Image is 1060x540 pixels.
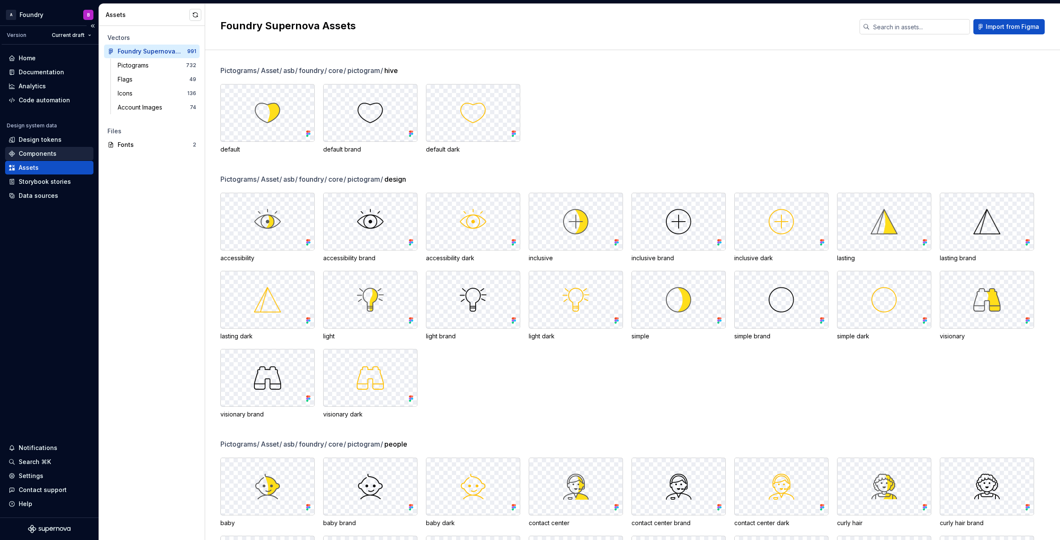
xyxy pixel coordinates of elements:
[19,149,56,158] div: Components
[328,174,347,184] span: core
[28,525,70,533] svg: Supernova Logo
[529,519,623,527] div: contact center
[187,48,196,55] div: 991
[5,441,93,455] button: Notifications
[283,174,298,184] span: asb
[5,161,93,174] a: Assets
[631,254,726,262] div: inclusive brand
[940,332,1034,340] div: visionary
[295,66,298,75] span: /
[220,65,260,76] span: Pictograms
[837,254,931,262] div: lasting
[323,332,417,340] div: light
[323,519,417,527] div: baby brand
[5,189,93,202] a: Data sources
[384,174,406,184] span: design
[384,65,398,76] span: hive
[324,440,327,448] span: /
[323,254,417,262] div: accessibility brand
[52,32,85,39] span: Current draft
[347,439,383,449] span: pictogram
[324,175,327,183] span: /
[114,101,200,114] a: Account Images74
[257,175,259,183] span: /
[529,254,623,262] div: inclusive
[837,519,931,527] div: curly hair
[279,175,282,183] span: /
[118,61,152,70] div: Pictograms
[426,519,520,527] div: baby dark
[107,127,196,135] div: Files
[19,444,57,452] div: Notifications
[6,10,16,20] div: A
[295,440,298,448] span: /
[19,135,62,144] div: Design tokens
[220,439,260,449] span: Pictograms
[7,32,26,39] div: Version
[220,19,849,33] h2: Foundry Supernova Assets
[283,65,298,76] span: asb
[257,440,259,448] span: /
[5,93,93,107] a: Code automation
[48,29,95,41] button: Current draft
[19,458,51,466] div: Search ⌘K
[5,79,93,93] a: Analytics
[7,122,57,129] div: Design system data
[19,177,71,186] div: Storybook stories
[114,59,200,72] a: Pictograms732
[5,51,93,65] a: Home
[381,440,383,448] span: /
[323,410,417,419] div: visionary dark
[118,89,136,98] div: Icons
[189,76,196,83] div: 49
[220,254,315,262] div: accessibility
[631,332,726,340] div: simple
[299,174,327,184] span: foundry
[734,519,829,527] div: contact center dark
[279,66,282,75] span: /
[328,65,347,76] span: core
[186,62,196,69] div: 732
[257,66,259,75] span: /
[381,175,383,183] span: /
[295,175,298,183] span: /
[220,145,315,154] div: default
[261,439,282,449] span: Asset
[973,19,1045,34] button: Import from Figma
[381,66,383,75] span: /
[106,11,189,19] div: Assets
[299,439,327,449] span: foundry
[118,103,166,112] div: Account Images
[190,104,196,111] div: 74
[220,174,260,184] span: Pictograms
[279,440,282,448] span: /
[104,45,200,58] a: Foundry Supernova Assets991
[426,145,520,154] div: default dark
[220,332,315,340] div: lasting dark
[426,254,520,262] div: accessibility dark
[19,68,64,76] div: Documentation
[940,254,1034,262] div: lasting brand
[19,500,32,508] div: Help
[384,439,407,449] span: people
[837,332,931,340] div: simple dark
[344,440,346,448] span: /
[19,163,39,172] div: Assets
[87,11,90,18] div: B
[104,138,200,152] a: Fonts2
[426,332,520,340] div: light brand
[118,141,193,149] div: Fonts
[5,175,93,188] a: Storybook stories
[734,254,829,262] div: inclusive dark
[107,34,196,42] div: Vectors
[220,410,315,419] div: visionary brand
[5,133,93,146] a: Design tokens
[328,439,347,449] span: core
[20,11,43,19] div: Foundry
[19,191,58,200] div: Data sources
[19,82,46,90] div: Analytics
[529,332,623,340] div: light dark
[19,486,67,494] div: Contact support
[940,519,1034,527] div: curly hair brand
